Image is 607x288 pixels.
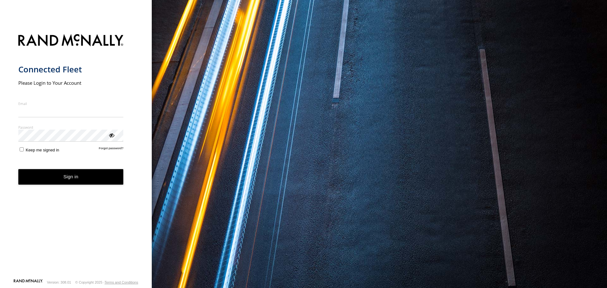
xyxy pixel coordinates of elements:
label: Password [18,125,124,130]
div: Version: 308.01 [47,280,71,284]
a: Terms and Conditions [105,280,138,284]
a: Visit our Website [14,279,43,285]
div: © Copyright 2025 - [75,280,138,284]
img: Rand McNally [18,33,124,49]
label: Email [18,101,124,106]
h1: Connected Fleet [18,64,124,75]
div: ViewPassword [108,132,114,138]
form: main [18,30,134,279]
input: Keep me signed in [20,147,24,151]
h2: Please Login to Your Account [18,80,124,86]
span: Keep me signed in [26,148,59,152]
a: Forgot password? [99,146,124,152]
button: Sign in [18,169,124,185]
